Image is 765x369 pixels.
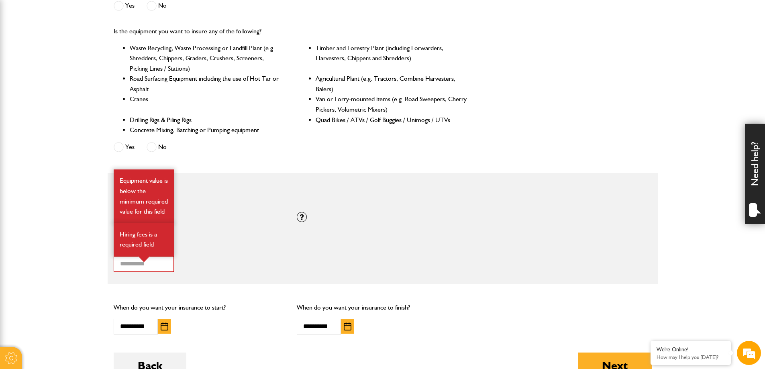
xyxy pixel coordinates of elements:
textarea: Type your message and hit 'Enter' [10,145,147,241]
img: d_20077148190_company_1631870298795_20077148190 [14,45,34,56]
p: How may I help you today? [657,354,725,360]
img: Choose date [161,322,168,330]
div: We're Online! [657,346,725,353]
li: Van or Lorry-mounted items (e.g. Road Sweepers, Cherry Pickers, Volumetric Mixers) [316,94,468,114]
li: Timber and Forestry Plant (including Forwarders, Harvesters, Chippers and Shredders) [316,43,468,74]
input: Enter your phone number [10,122,147,139]
p: When do you want your insurance to start? [114,302,285,313]
img: Choose date [344,322,351,330]
label: No [147,142,167,152]
p: When do you want your insurance to finish? [297,302,468,313]
div: Equipment value is below the minimum required value for this field [114,169,174,222]
p: Is the equipment you want to insure any of the following? [114,26,468,37]
img: error-box-arrow.svg [138,256,150,262]
input: Enter your email address [10,98,147,116]
li: Agricultural Plant (e.g. Tractors, Combine Harvesters, Balers) [316,73,468,94]
div: Need help? [745,124,765,224]
li: Road Surfacing Equipment including the use of Hot Tar or Asphalt [130,73,282,94]
li: Concrete Mixing, Batching or Pumping equipment [130,125,282,135]
input: Enter your last name [10,74,147,92]
div: Chat with us now [42,45,135,55]
li: Quad Bikes / ATVs / Golf Buggies / Unimogs / UTVs [316,115,468,125]
em: Start Chat [109,247,146,258]
label: Yes [114,1,135,11]
li: Cranes [130,94,282,114]
div: Hiring fees is a required field [114,223,174,256]
div: Minimize live chat window [132,4,151,23]
li: Drilling Rigs & Piling Rigs [130,115,282,125]
label: No [147,1,167,11]
label: Yes [114,142,135,152]
li: Waste Recycling, Waste Processing or Landfill Plant (e.g. Shredders, Chippers, Graders, Crushers,... [130,43,282,74]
